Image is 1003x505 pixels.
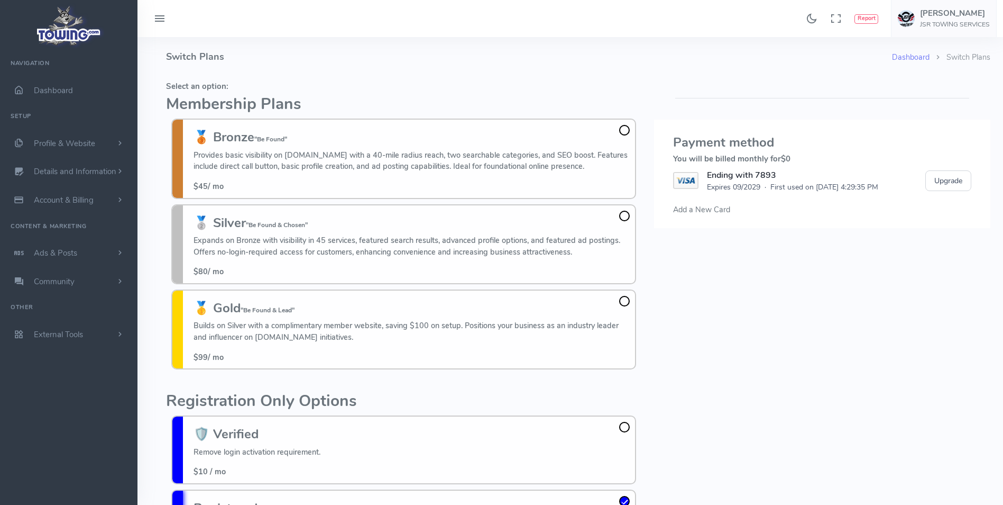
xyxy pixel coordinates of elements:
h3: 🥈 Silver [194,216,630,230]
span: $10 / mo [194,466,226,477]
div: Ending with 7893 [707,169,878,182]
small: "Be Found" [254,135,287,143]
span: $45 [194,181,208,192]
span: Community [34,276,75,287]
img: logo [33,3,105,48]
li: Switch Plans [930,52,990,64]
span: $99 [194,352,208,363]
span: Ads & Posts [34,248,77,258]
h4: Switch Plans [166,37,892,77]
p: Builds on Silver with a complimentary member website, saving $100 on setup. Positions your busine... [194,320,630,343]
span: Profile & Website [34,138,95,149]
h3: 🥉 Bronze [194,130,630,144]
span: Details and Information [34,167,116,177]
button: Report [854,14,878,24]
span: Account & Billing [34,195,94,205]
span: Add a New Card [673,204,730,215]
small: "Be Found & Chosen" [246,221,308,229]
span: / mo [194,181,224,192]
p: Remove login activation requirement. [194,447,320,458]
h3: 🛡️ Verified [194,427,320,441]
p: Expands on Bronze with visibility in 45 services, featured search results, advanced profile optio... [194,235,630,258]
button: Upgrade [925,170,971,191]
span: $80 [194,266,208,277]
a: Dashboard [892,52,930,62]
img: VISA [673,172,698,189]
p: Provides basic visibility on [DOMAIN_NAME] with a 40-mile radius reach, two searchable categories... [194,150,630,173]
h5: [PERSON_NAME] [920,9,990,17]
span: External Tools [34,329,83,340]
span: / mo [194,352,224,363]
span: $0 [781,154,790,164]
span: / mo [194,266,224,277]
h2: Registration Only Options [166,393,641,410]
h3: 🥇 Gold [194,301,630,315]
h2: Membership Plans [166,96,641,113]
span: Dashboard [34,85,73,96]
img: user-image [898,10,915,27]
h3: Payment method [673,136,971,149]
small: "Be Found & Lead" [241,306,295,314]
span: · [765,182,766,193]
span: First used on [DATE] 4:29:35 PM [770,182,878,193]
h5: You will be billed monthly for [673,155,971,163]
span: Expires 09/2029 [707,182,760,193]
h6: JSR TOWING SERVICES [920,21,990,28]
h5: Select an option: [166,82,641,91]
